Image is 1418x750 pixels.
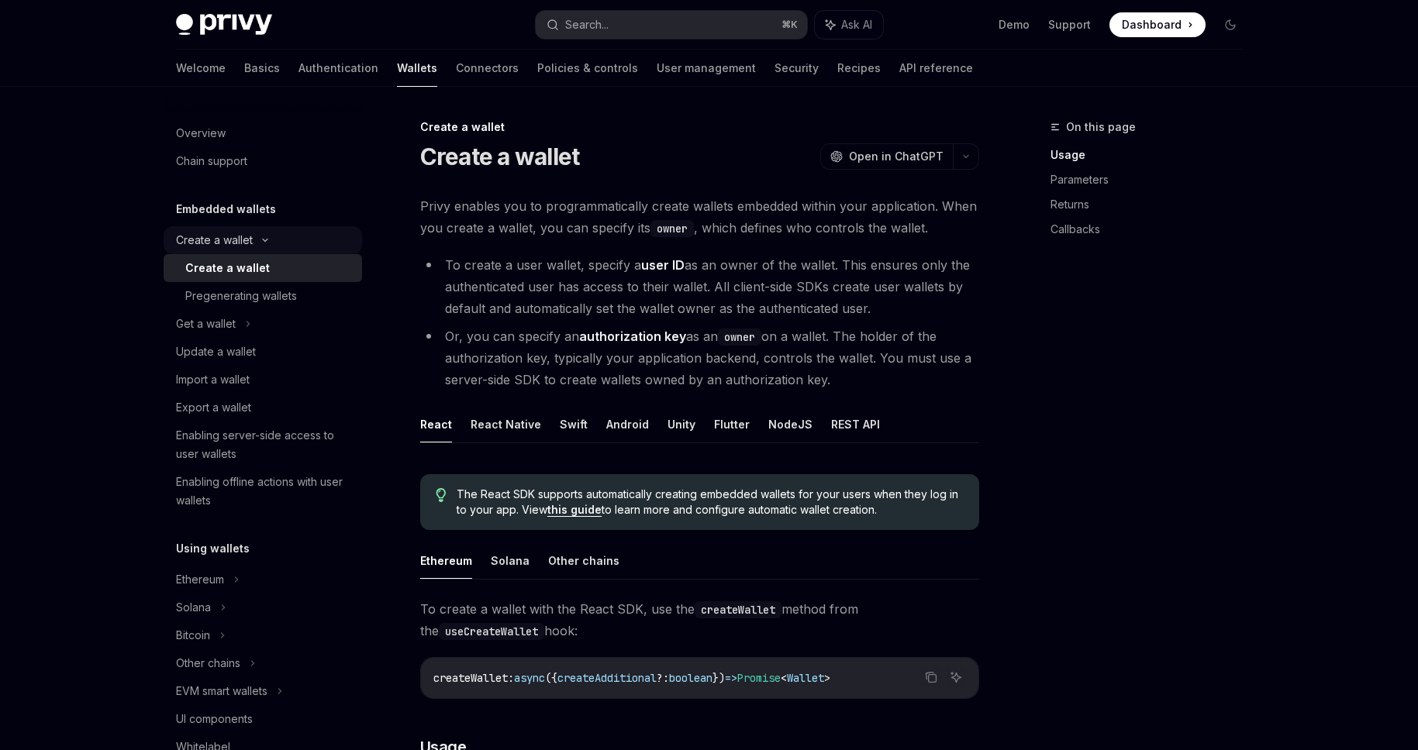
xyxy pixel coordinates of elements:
[545,671,557,685] span: ({
[491,542,530,579] button: Solana
[176,200,276,218] h5: Embedded wallets
[899,50,973,87] a: API reference
[1051,143,1255,167] a: Usage
[298,50,378,87] a: Authentication
[420,325,979,390] li: Or, you can specify an as an on a wallet. The holder of the authorization key, typically your app...
[849,149,944,164] span: Open in ChatGPT
[781,19,798,31] span: ⌘ K
[176,426,353,463] div: Enabling server-side access to user wallets
[775,50,819,87] a: Security
[176,539,250,558] h5: Using wallets
[1109,12,1206,37] a: Dashboard
[439,623,544,640] code: useCreateWallet
[1051,167,1255,192] a: Parameters
[824,671,830,685] span: >
[164,147,362,175] a: Chain support
[176,50,226,87] a: Welcome
[557,671,657,685] span: createAdditional
[164,421,362,468] a: Enabling server-side access to user wallets
[768,406,813,442] button: NodeJS
[164,468,362,514] a: Enabling offline actions with user wallets
[650,220,694,237] code: owner
[471,406,541,442] button: React Native
[164,254,362,282] a: Create a wallet
[164,282,362,310] a: Pregenerating wallets
[787,671,824,685] span: Wallet
[1066,118,1136,136] span: On this page
[420,598,979,642] span: To create a wallet with the React SDK, use the method from the hook:
[176,682,267,700] div: EVM smart wallets
[712,671,725,685] span: })
[244,50,280,87] a: Basics
[815,11,883,39] button: Ask AI
[820,143,953,170] button: Open in ChatGPT
[164,705,362,733] a: UI components
[737,671,781,685] span: Promise
[725,671,737,685] span: =>
[420,542,472,579] button: Ethereum
[397,50,437,87] a: Wallets
[718,329,761,346] code: owner
[176,152,247,170] div: Chain support
[176,370,250,389] div: Import a wallet
[657,671,669,685] span: ?:
[606,406,649,442] button: Android
[921,667,941,687] button: Copy the contents from the code block
[420,406,452,442] button: React
[781,671,787,685] span: <
[508,671,514,685] span: :
[176,473,353,510] div: Enabling offline actions with user wallets
[1051,192,1255,217] a: Returns
[176,598,211,617] div: Solana
[436,488,447,502] svg: Tip
[164,119,362,147] a: Overview
[514,671,545,685] span: async
[176,398,251,417] div: Export a wallet
[176,710,253,728] div: UI components
[831,406,880,442] button: REST API
[433,671,508,685] span: createWallet
[1218,12,1243,37] button: Toggle dark mode
[164,338,362,366] a: Update a wallet
[999,17,1030,33] a: Demo
[641,257,685,273] strong: user ID
[547,503,602,517] a: this guide
[579,329,686,344] strong: authorization key
[420,143,580,170] h1: Create a wallet
[537,50,638,87] a: Policies & controls
[714,406,750,442] button: Flutter
[420,195,979,239] span: Privy enables you to programmatically create wallets embedded within your application. When you c...
[176,231,253,249] div: Create a wallet
[176,315,236,333] div: Get a wallet
[548,542,619,579] button: Other chains
[841,17,872,33] span: Ask AI
[164,394,362,421] a: Export a wallet
[1048,17,1091,33] a: Support
[669,671,712,685] span: boolean
[176,342,256,361] div: Update a wallet
[176,124,226,143] div: Overview
[185,259,270,277] div: Create a wallet
[176,570,224,589] div: Ethereum
[837,50,881,87] a: Recipes
[1051,217,1255,242] a: Callbacks
[560,406,588,442] button: Swift
[164,366,362,394] a: Import a wallet
[185,287,297,305] div: Pregenerating wallets
[456,50,519,87] a: Connectors
[946,667,966,687] button: Ask AI
[1122,17,1182,33] span: Dashboard
[536,11,807,39] button: Search...⌘K
[695,601,781,618] code: createWallet
[176,14,272,36] img: dark logo
[657,50,756,87] a: User management
[457,487,963,518] span: The React SDK supports automatically creating embedded wallets for your users when they log in to...
[176,654,240,673] div: Other chains
[668,406,695,442] button: Unity
[420,119,979,135] div: Create a wallet
[420,254,979,319] li: To create a user wallet, specify a as an owner of the wallet. This ensures only the authenticated...
[176,626,210,645] div: Bitcoin
[565,15,609,34] div: Search...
